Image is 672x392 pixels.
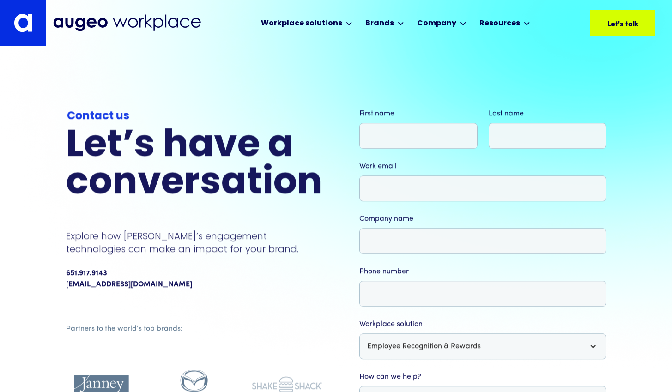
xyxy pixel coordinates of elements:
[590,10,655,36] a: Let's talk
[14,13,32,32] img: Augeo's "a" monogram decorative logo in white.
[359,161,606,172] label: Work email
[66,128,322,203] h2: Let’s have a conversation
[417,18,456,29] div: Company
[359,333,606,359] div: Employee Recognition & Rewards
[365,18,394,29] div: Brands
[488,108,606,119] label: Last name
[66,323,322,334] div: Partners to the world’s top brands:
[359,266,606,277] label: Phone number
[359,319,606,330] label: Workplace solution
[261,18,342,29] div: Workplace solutions
[359,213,606,224] label: Company name
[479,18,520,29] div: Resources
[367,341,481,352] div: Employee Recognition & Rewards
[66,279,192,290] a: [EMAIL_ADDRESS][DOMAIN_NAME]
[66,229,322,255] p: Explore how [PERSON_NAME]’s engagement technologies can make an impact for your brand.
[67,108,321,125] div: Contact us
[53,14,201,31] img: Augeo Workplace business unit full logo in mignight blue.
[359,371,606,382] label: How can we help?
[66,268,107,279] div: 651.917.9143
[359,108,478,119] label: First name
